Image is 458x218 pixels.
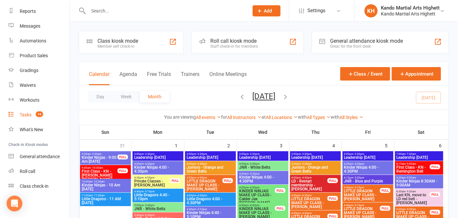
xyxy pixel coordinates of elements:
span: - 4:30pm [301,176,312,179]
span: Add [264,8,272,13]
span: Leadership [DATE] [344,156,392,159]
div: Messages [20,23,40,29]
div: Gradings [20,68,38,73]
div: FULL [117,168,128,173]
span: 8:30am [396,176,442,179]
button: Online Meetings [209,71,247,85]
div: FULL [327,196,338,201]
a: All Types [307,115,331,120]
div: FULL [380,206,390,211]
div: Reports [20,9,36,14]
div: 3 [280,140,289,151]
button: Week [113,91,140,103]
a: Roll call [9,164,69,179]
div: Automations [20,38,46,43]
span: JNR - White Belts [239,165,287,169]
span: - 5:10pm [354,204,364,207]
span: 4:40pm [186,208,235,211]
div: FULL [222,178,233,183]
div: Workouts [20,97,39,103]
button: Free Trials [147,71,171,85]
div: Staff check-in for members [210,44,258,49]
span: 4:00pm [239,162,287,165]
span: Little Dragons - 11 AM [DATE] [81,197,130,205]
span: - 4:30pm [249,172,260,175]
span: 5:00pm [134,204,182,207]
button: Trainers [181,71,199,85]
a: Workouts [9,93,69,108]
span: - 4:30pm [249,204,260,207]
a: Messages [9,19,69,34]
a: Automations [9,34,69,48]
div: 31 [120,140,132,151]
span: Private Classes - [PERSON_NAME] [134,179,170,187]
a: Reports [9,4,69,19]
span: - 9:00am [406,208,416,211]
strong: with [331,114,340,120]
span: Leadership [DATE] [134,156,182,159]
span: 11:00am [81,194,130,197]
span: Leadership [DATE] [186,156,235,159]
div: FULL [430,164,440,169]
span: 9:00am [81,153,118,156]
div: Roll call kiosk mode [210,38,258,44]
span: 4:00pm [239,172,287,175]
span: - 5:10pm [196,208,207,211]
a: Waivers [9,78,69,93]
span: 4:15pm [344,176,392,179]
a: Gradings [9,63,69,78]
span: LITTLE DRAGON MAKE UP CLASS - [PERSON_NAME] [186,179,223,191]
div: 4 [332,140,342,151]
span: - 4:30pm [301,212,312,215]
div: 5 [385,140,394,151]
span: - 4:55pm [144,176,155,179]
span: - 4:45pm [301,162,312,165]
div: Roll call [20,169,35,174]
div: KH [364,4,378,17]
div: 6 [439,140,448,151]
button: Add [253,5,281,16]
strong: at [261,114,266,120]
span: 7:00am [396,153,442,156]
span: 4:00pm [134,162,182,165]
button: Appointment [392,67,441,81]
div: Kando Martial Arts Highett [381,11,440,17]
span: 9:45am [81,166,118,169]
span: - 5:00pm [354,176,364,179]
span: 19 [36,111,43,117]
span: - 6:30pm [144,214,155,217]
div: Open Intercom Messenger [7,196,22,211]
span: 3:00pm [134,153,182,156]
span: - 4:30pm [144,162,155,165]
button: Day [88,91,113,103]
span: Leadership [DATE] [239,156,287,159]
th: Sun [79,125,132,139]
a: Tasks 19 [9,108,69,122]
a: General attendance kiosk mode [9,149,69,164]
a: What's New [9,122,69,137]
div: Product Sales [20,53,48,58]
div: Class check-in [20,183,49,189]
span: - 3:30pm [144,153,155,156]
div: Kando Martial Arts Highett [381,5,440,11]
input: Search... [86,6,244,15]
span: Leadership [DATE] [396,156,442,159]
span: Settings [307,3,325,18]
div: What's New [20,127,43,132]
span: LITTLE DRAGON MAKE UP CLASS - [PERSON_NAME] [344,189,380,201]
span: JNR - Blue and Purple [344,179,392,183]
span: - 3:30pm [354,153,364,156]
span: - 4:45pm [249,162,260,165]
span: - 5:10pm [144,190,155,193]
span: 4:40pm [134,190,182,193]
span: - 3:30pm [301,153,312,156]
span: Kinder Ninjas 4:00 - 4:30PM [239,175,287,183]
span: - 3:30pm [196,153,207,156]
span: - 7:30am [406,153,416,156]
div: 1 [175,140,184,151]
div: Great for the front desk [330,44,403,49]
a: All Instructors [227,115,261,120]
span: 4:00pm [186,176,223,179]
div: FULL [380,188,390,193]
span: Little Dragons 4:40 - 5:10pm [134,193,182,201]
